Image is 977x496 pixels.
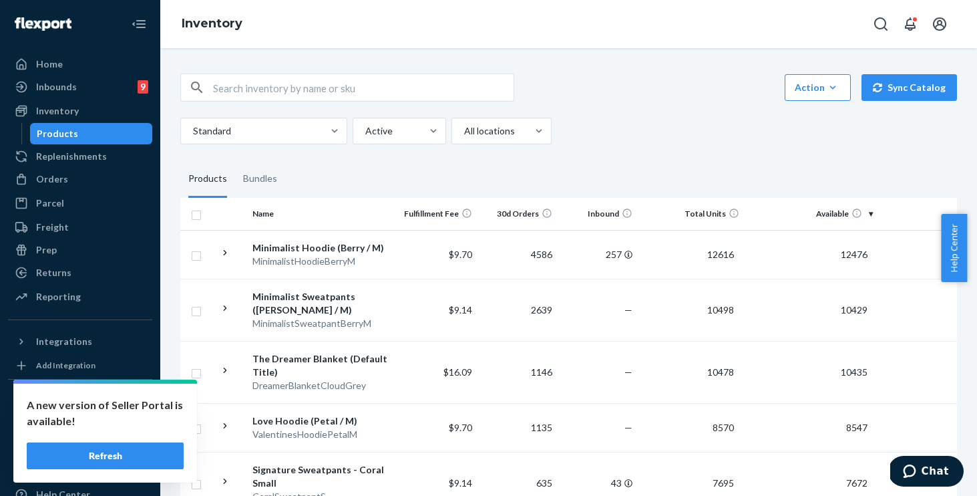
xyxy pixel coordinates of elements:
[36,360,95,371] div: Add Integration
[443,366,472,378] span: $16.09
[8,286,152,307] a: Reporting
[364,124,365,138] input: Active
[624,366,632,378] span: —
[702,366,739,378] span: 10478
[477,341,558,403] td: 1146
[449,249,472,260] span: $9.70
[37,127,78,140] div: Products
[477,403,558,452] td: 1135
[841,422,873,433] span: 8547
[36,197,64,210] div: Parcel
[36,80,77,94] div: Inbounds
[15,17,71,31] img: Flexport logo
[707,477,739,489] span: 7695
[477,198,558,230] th: 30d Orders
[624,422,632,433] span: —
[252,379,392,392] div: DreamerBlanketCloudGrey
[243,160,277,198] div: Bundles
[8,53,152,75] a: Home
[8,239,152,261] a: Prep
[8,193,152,214] a: Parcel
[867,11,894,37] button: Open Search Box
[558,230,638,279] td: 257
[397,198,477,230] th: Fulfillment Fee
[8,100,152,122] a: Inventory
[449,477,472,489] span: $9.14
[702,249,739,260] span: 12616
[182,16,242,31] a: Inventory
[8,146,152,167] a: Replenishments
[188,160,227,198] div: Products
[8,358,152,374] a: Add Integration
[36,150,107,163] div: Replenishments
[897,11,924,37] button: Open notifications
[252,428,392,441] div: ValentinesHoodiePetalM
[171,5,253,43] ol: breadcrumbs
[8,217,152,238] a: Freight
[36,221,69,234] div: Freight
[941,214,967,282] button: Help Center
[8,168,152,190] a: Orders
[36,104,79,118] div: Inventory
[30,123,153,144] a: Products
[835,366,873,378] span: 10435
[247,198,397,230] th: Name
[192,124,193,138] input: Standard
[835,249,873,260] span: 12476
[138,80,148,94] div: 9
[477,230,558,279] td: 4586
[8,331,152,352] button: Integrations
[252,241,392,255] div: Minimalist Hoodie (Berry / M)
[252,255,392,268] div: MinimalistHoodieBerryM
[841,477,873,489] span: 7672
[36,57,63,71] div: Home
[252,290,392,317] div: Minimalist Sweatpants ([PERSON_NAME] / M)
[36,290,81,303] div: Reporting
[36,243,57,257] div: Prep
[558,198,638,230] th: Inbound
[252,414,392,428] div: Love Hoodie (Petal / M)
[213,74,514,101] input: Search inventory by name or sku
[835,304,873,316] span: 10429
[477,279,558,341] td: 2639
[926,11,953,37] button: Open account menu
[252,317,392,330] div: MinimalistSweatpantBerryM
[36,335,92,348] div: Integrations
[8,439,152,460] a: Settings
[8,76,152,98] a: Inbounds9
[449,422,472,433] span: $9.70
[252,463,392,490] div: Signature Sweatpants - Coral Small
[126,11,152,37] button: Close Navigation
[890,456,964,489] iframe: Opens a widget where you can chat to one of our agents
[624,304,632,316] span: —
[745,198,878,230] th: Available
[707,422,739,433] span: 8570
[252,352,392,379] div: The Dreamer Blanket (Default Title)
[27,443,184,469] button: Refresh
[36,172,68,186] div: Orders
[8,417,152,433] a: Add Fast Tag
[785,74,851,101] button: Action
[27,397,184,429] p: A new version of Seller Portal is available!
[463,124,464,138] input: All locations
[861,74,957,101] button: Sync Catalog
[36,266,71,279] div: Returns
[795,81,841,94] div: Action
[8,390,152,412] button: Fast Tags
[8,461,152,483] button: Talk to Support
[638,198,745,230] th: Total Units
[8,262,152,283] a: Returns
[702,304,739,316] span: 10498
[449,304,472,316] span: $9.14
